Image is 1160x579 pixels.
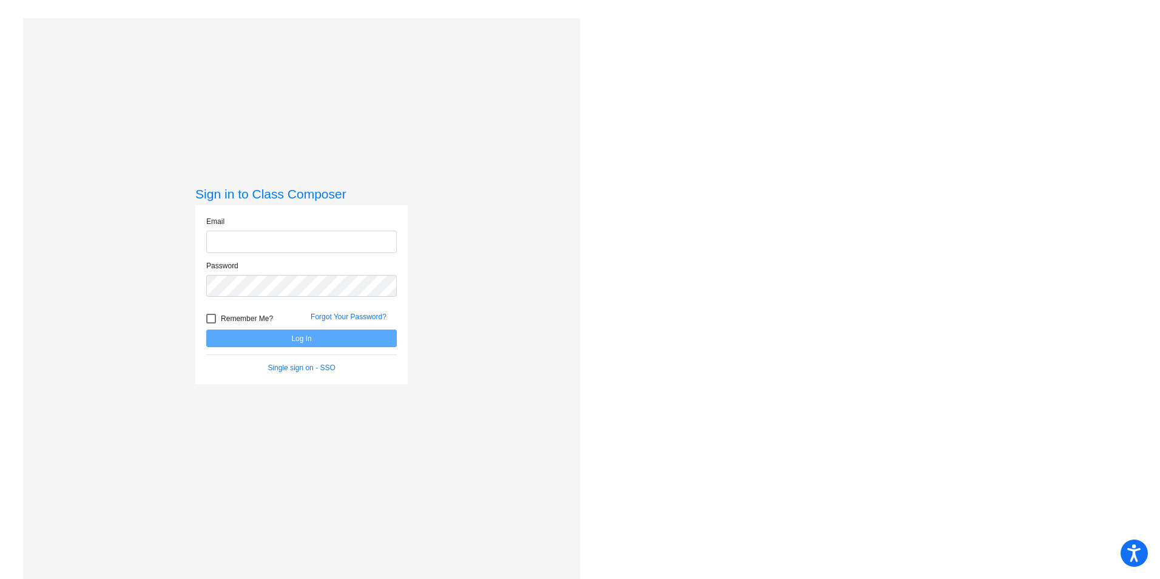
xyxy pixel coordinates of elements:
[206,260,238,271] label: Password
[311,313,386,321] a: Forgot Your Password?
[195,186,408,201] h3: Sign in to Class Composer
[206,216,224,227] label: Email
[268,364,335,372] a: Single sign on - SSO
[206,330,397,347] button: Log In
[221,311,273,326] span: Remember Me?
